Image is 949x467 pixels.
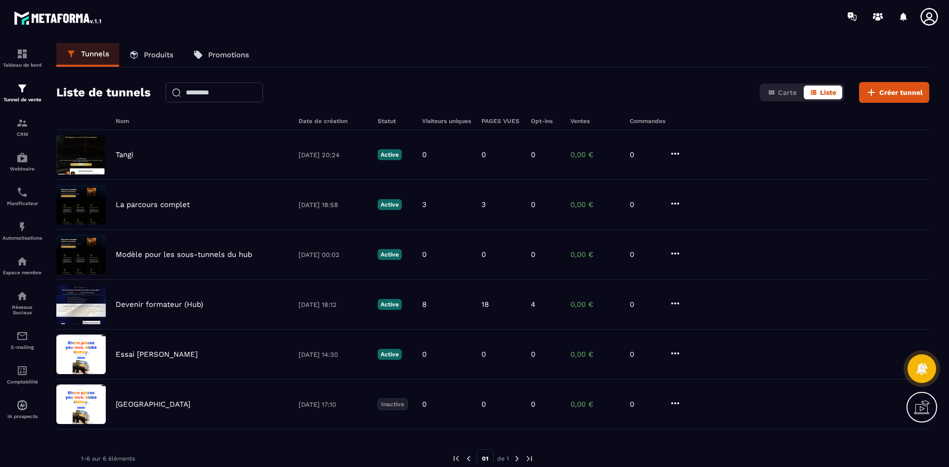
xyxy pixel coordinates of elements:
[531,200,535,209] p: 0
[116,250,252,259] p: Modèle pour les sous-tunnels du hub
[116,200,190,209] p: La parcours complet
[630,200,659,209] p: 0
[422,300,427,309] p: 8
[2,41,42,75] a: formationformationTableau de bord
[2,379,42,384] p: Comptabilité
[116,350,198,359] p: Essai [PERSON_NAME]
[16,48,28,60] img: formation
[531,118,561,125] h6: Opt-ins
[2,304,42,315] p: Réseaux Sociaux
[116,150,133,159] p: Tangi
[422,350,427,359] p: 0
[144,50,173,59] p: Produits
[299,201,368,209] p: [DATE] 18:58
[2,97,42,102] p: Tunnel de vente
[2,75,42,110] a: formationformationTunnel de vente
[119,43,183,67] a: Produits
[299,151,368,159] p: [DATE] 20:24
[531,150,535,159] p: 0
[81,49,109,58] p: Tunnels
[56,43,119,67] a: Tunnels
[56,185,106,224] img: image
[2,179,42,213] a: schedulerschedulerPlanificateur
[879,87,923,97] span: Créer tunnel
[208,50,249,59] p: Promotions
[81,455,135,462] p: 1-6 sur 6 éléments
[378,398,408,410] p: Inactive
[481,400,486,409] p: 0
[2,62,42,68] p: Tableau de bord
[570,200,620,209] p: 0,00 €
[2,166,42,171] p: Webinaire
[570,118,620,125] h6: Ventes
[16,365,28,377] img: accountant
[56,83,151,102] h2: Liste de tunnels
[531,250,535,259] p: 0
[378,299,402,310] p: Active
[16,221,28,233] img: automations
[481,200,486,209] p: 3
[2,270,42,275] p: Espace membre
[481,150,486,159] p: 0
[2,213,42,248] a: automationsautomationsAutomatisations
[16,83,28,94] img: formation
[378,149,402,160] p: Active
[630,150,659,159] p: 0
[630,400,659,409] p: 0
[378,199,402,210] p: Active
[804,85,842,99] button: Liste
[56,285,106,324] img: image
[513,454,521,463] img: next
[778,88,797,96] span: Carte
[116,118,289,125] h6: Nom
[56,235,106,274] img: image
[422,400,427,409] p: 0
[422,250,427,259] p: 0
[16,330,28,342] img: email
[481,350,486,359] p: 0
[378,249,402,260] p: Active
[2,144,42,179] a: automationsautomationsWebinaire
[422,150,427,159] p: 0
[630,250,659,259] p: 0
[2,110,42,144] a: formationformationCRM
[422,118,472,125] h6: Visiteurs uniques
[531,400,535,409] p: 0
[859,82,929,103] button: Créer tunnel
[2,235,42,241] p: Automatisations
[570,250,620,259] p: 0,00 €
[820,88,836,96] span: Liste
[16,399,28,411] img: automations
[116,400,190,409] p: [GEOGRAPHIC_DATA]
[299,251,368,258] p: [DATE] 00:02
[378,118,412,125] h6: Statut
[630,118,665,125] h6: Commandes
[16,186,28,198] img: scheduler
[183,43,259,67] a: Promotions
[570,300,620,309] p: 0,00 €
[16,117,28,129] img: formation
[299,118,368,125] h6: Date de création
[481,118,521,125] h6: PAGES VUES
[2,344,42,350] p: E-mailing
[2,201,42,206] p: Planificateur
[452,454,461,463] img: prev
[762,85,803,99] button: Carte
[2,248,42,283] a: automationsautomationsEspace membre
[422,200,427,209] p: 3
[56,135,106,174] img: image
[16,290,28,302] img: social-network
[56,384,106,424] img: image
[2,357,42,392] a: accountantaccountantComptabilité
[570,350,620,359] p: 0,00 €
[299,301,368,308] p: [DATE] 18:12
[630,300,659,309] p: 0
[299,401,368,408] p: [DATE] 17:10
[497,455,509,463] p: de 1
[630,350,659,359] p: 0
[2,323,42,357] a: emailemailE-mailing
[14,9,103,27] img: logo
[2,283,42,323] a: social-networksocial-networkRéseaux Sociaux
[116,300,203,309] p: Devenir formateur (Hub)
[16,152,28,164] img: automations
